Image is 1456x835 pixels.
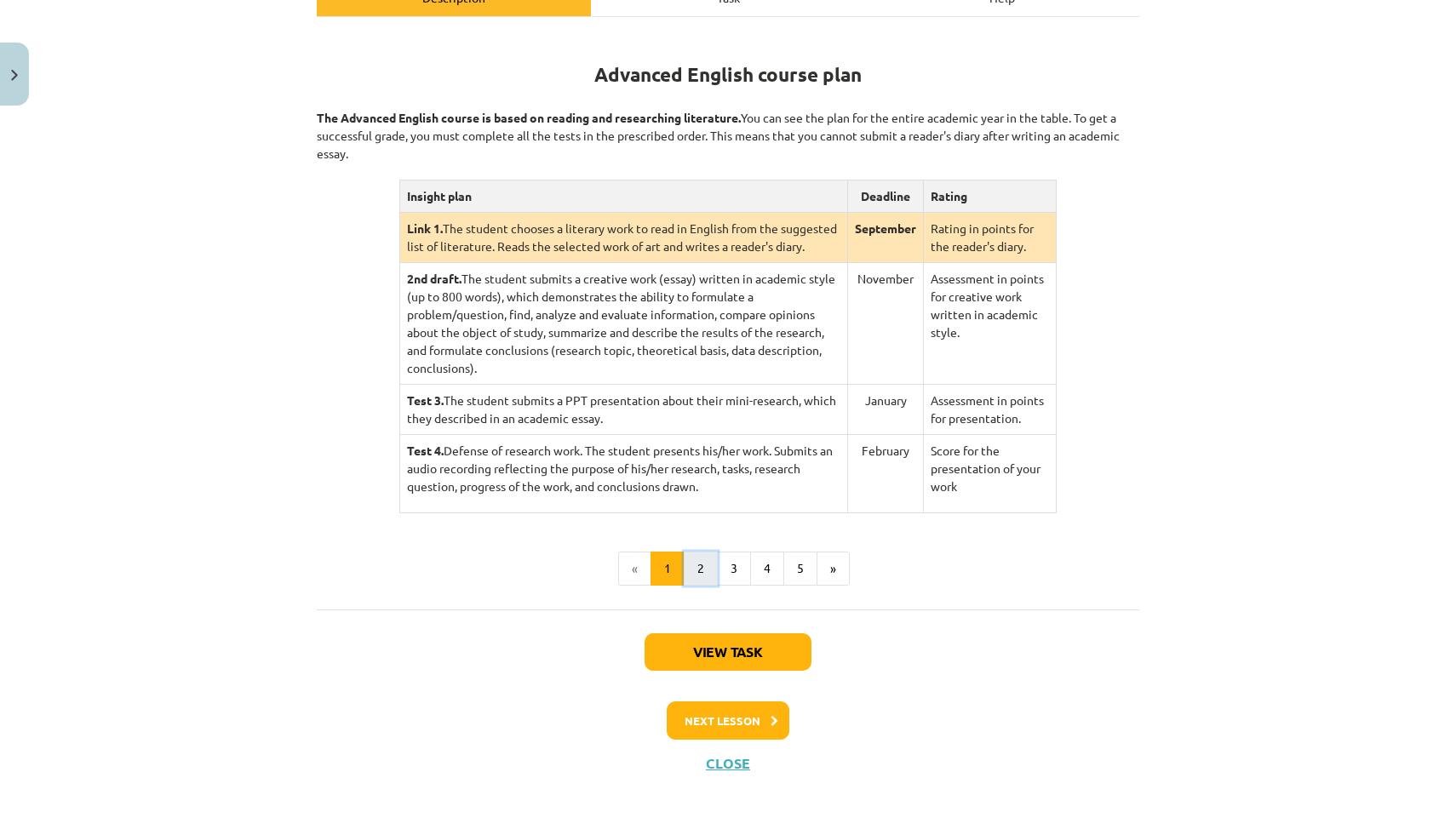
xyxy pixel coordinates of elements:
font: Assessment in points for creative work written in academic style. [931,271,1044,340]
font: Insight plan [407,188,472,203]
font: Next lesson [685,713,760,728]
button: View task [645,633,811,671]
font: The student submits a creative work (essay) written in academic style (up to 800 words), which de... [407,271,835,375]
font: 2 [697,560,704,575]
font: Test 4. [407,443,444,458]
nav: Page navigation example [317,552,1139,586]
img: icon-close-lesson-0947bae3869378f0d4975bcd49f059093ad1ed9edebbc8119c70593378902aed.svg [11,70,18,81]
button: Next lesson [667,701,789,741]
font: Rating in points for the reader's diary. [931,220,1034,254]
button: 4 [750,552,784,586]
font: Test 3. [407,392,444,408]
font: Score for the presentation of your work [931,443,1040,494]
font: Link 1. [407,220,443,236]
font: » [830,560,836,575]
font: The student submits a PPT presentation about their mini-research, which they described in an acad... [407,392,836,426]
font: The student chooses a literary work to read in English from the suggested list of literature. Rea... [407,220,837,254]
font: 5 [797,560,804,575]
font: November [857,271,914,286]
font: January [865,392,907,408]
button: » [817,552,850,586]
button: Close [701,755,755,772]
font: February [862,443,909,458]
font: The Advanced English course is based on reading and researching literature. [317,110,741,125]
font: Assessment in points for presentation. [931,392,1044,426]
font: 4 [764,560,771,575]
font: Deadline [861,188,910,203]
font: 3 [731,560,737,575]
font: 1 [664,560,671,575]
font: Defense of research work. The student presents his/her work. Submits an audio recording reflectin... [407,443,833,494]
font: You can see the plan for the entire academic year in the table. To get a successful grade, you mu... [317,110,1120,161]
font: Close [706,754,750,772]
button: 5 [783,552,817,586]
font: 2nd draft. [407,271,461,286]
font: September [855,220,916,236]
font: View task [693,643,763,661]
button: 1 [651,552,685,586]
font: Advanced English course plan [594,62,862,87]
button: 2 [684,552,718,586]
button: 3 [717,552,751,586]
font: Rating [931,188,967,203]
